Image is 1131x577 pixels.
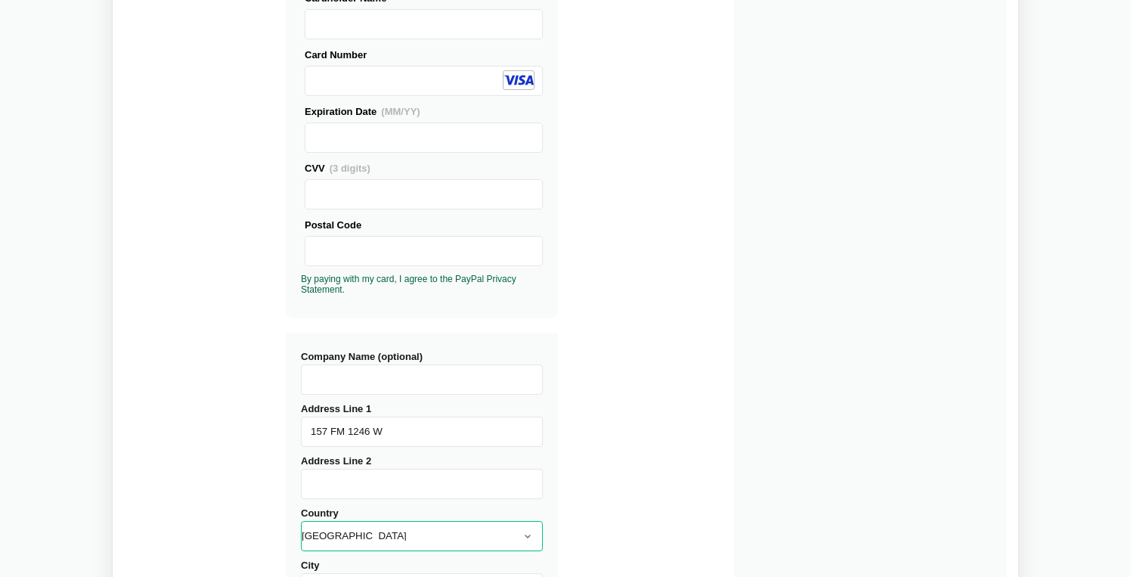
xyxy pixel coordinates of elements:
div: Postal Code [305,217,543,233]
iframe: Secure Credit Card Frame - CVV [311,180,536,209]
div: Expiration Date [305,104,543,119]
span: (3 digits) [330,163,370,174]
span: (MM/YY) [381,106,420,117]
iframe: Secure Credit Card Frame - Postal Code [311,237,536,265]
label: Company Name (optional) [301,351,543,395]
label: Address Line 1 [301,403,543,447]
input: Address Line 1 [301,417,543,447]
iframe: Secure Credit Card Frame - Credit Card Number [311,67,536,95]
iframe: Secure Credit Card Frame - Cardholder Name [311,10,536,39]
input: Company Name (optional) [301,365,543,395]
label: Address Line 2 [301,455,543,499]
label: Country [301,507,543,551]
div: Card Number [305,47,543,63]
iframe: Secure Credit Card Frame - Expiration Date [311,123,536,152]
a: By paying with my card, I agree to the PayPal Privacy Statement. [301,274,516,295]
div: CVV [305,160,543,176]
select: Country [301,521,543,551]
input: Address Line 2 [301,469,543,499]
